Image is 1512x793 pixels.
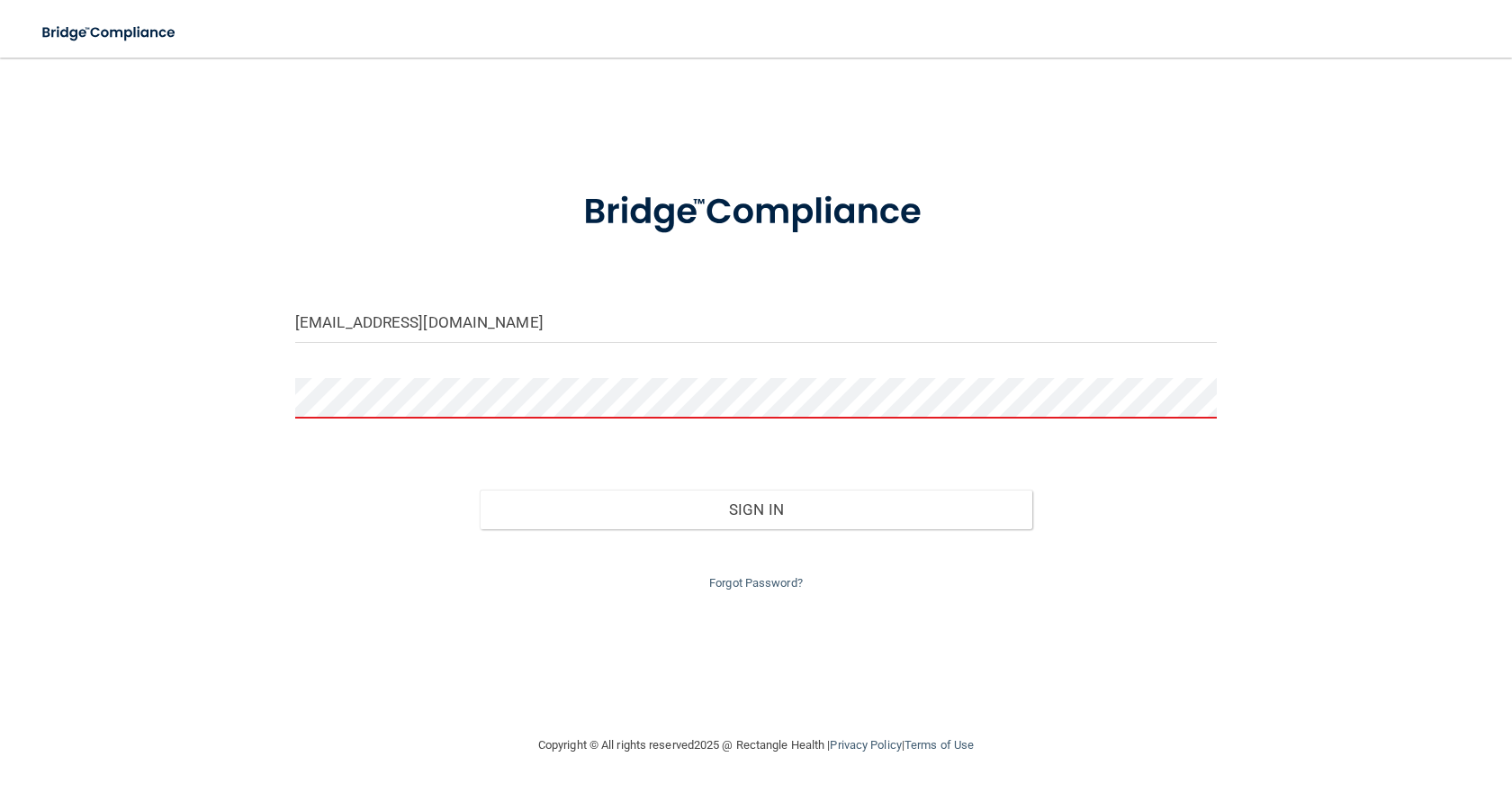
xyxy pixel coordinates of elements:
[295,302,1217,343] input: Email
[830,738,901,752] a: Privacy Policy
[709,576,803,590] a: Forgot Password?
[27,14,193,51] img: bridge_compliance_login_screen.278c3ca4.svg
[427,716,1084,774] div: Copyright © All rights reserved 2025 @ Rectangle Health | |
[546,166,966,259] img: bridge_compliance_login_screen.278c3ca4.svg
[480,490,1032,529] button: Sign In
[1201,665,1490,737] iframe: Drift Widget Chat Controller
[904,738,974,752] a: Terms of Use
